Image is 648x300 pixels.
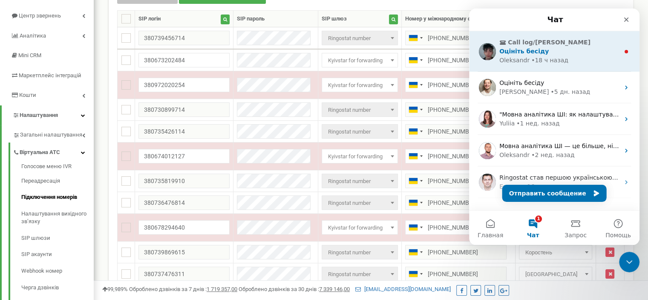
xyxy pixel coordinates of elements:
[325,247,395,259] span: Ringostat number
[405,174,507,188] input: 050 123 4567
[406,31,425,45] div: Telephone country code
[406,53,425,67] div: Telephone country code
[322,102,398,117] span: Ringostat number
[469,9,639,245] iframe: Intercom live chat
[233,11,318,27] th: SIP пароль
[322,174,398,188] span: Ringostat number
[322,15,347,23] div: SIP шлюз
[322,124,398,139] span: Ringostat number
[43,202,85,236] button: Чат
[406,78,425,92] div: Telephone country code
[405,124,507,139] input: 050 123 4567
[406,267,425,281] div: Telephone country code
[19,72,81,79] span: Маркетплейс інтеграцій
[13,143,94,160] a: Віртуальна АТС
[405,267,507,281] input: 050 123 4567
[355,286,451,292] a: [EMAIL_ADDRESS][DOMAIN_NAME]
[322,267,398,281] span: Ringostat number
[20,131,82,139] span: Загальні налаштування
[325,55,395,67] span: Kyivstar for forwarding
[406,149,425,163] div: Telephone country code
[406,174,425,188] div: Telephone country code
[405,31,507,45] input: 050 123 4567
[129,286,237,292] span: Оброблено дзвінків за 7 днів :
[10,165,27,182] img: Profile image for Eugene
[325,197,395,209] span: Ringostat number
[2,105,94,125] a: Налаштування
[522,268,589,280] span: Івано Франківськ
[322,220,398,235] span: Kyivstar for forwarding
[405,102,507,117] input: 050 123 4567
[13,125,94,143] a: Загальні налаштування
[406,125,425,138] div: Telephone country code
[18,52,41,58] span: Mini CRM
[102,286,128,292] span: 99,989%
[207,286,237,292] u: 1 719 357,00
[322,245,398,259] span: Ringostat number
[619,252,639,272] iframe: Intercom live chat
[522,247,589,259] span: Коростень
[21,206,94,230] a: Налаштування вихідного зв’язку
[21,280,94,296] a: Черга дзвінків
[406,196,425,210] div: Telephone country code
[21,230,94,247] a: SIP шлюзи
[136,224,162,230] span: Помощь
[405,245,507,259] input: 050 123 4567
[325,126,395,138] span: Ringostat number
[21,173,94,189] a: Переадресація
[20,149,60,157] span: Віртуальна АТС
[128,202,170,236] button: Помощь
[405,220,507,235] input: 050 123 4567
[405,78,507,92] input: 050 123 4567
[325,32,395,44] span: Ringostat number
[325,175,395,187] span: Ringostat number
[30,174,53,183] div: Eugene
[20,32,46,39] span: Аналiтика
[322,195,398,210] span: Ringostat number
[55,174,101,183] div: • 16 нед. назад
[21,246,94,263] a: SIP акаунти
[19,12,61,19] span: Центр звернень
[519,267,592,281] span: Івано Франківськ
[30,142,60,151] div: Oleksandr
[405,15,490,23] div: Номер у міжнародному форматі
[325,151,395,163] span: Kyivstar for forwarding
[21,263,94,280] a: Webhook номер
[322,149,398,163] span: Kyivstar for forwarding
[19,92,36,98] span: Кошти
[322,78,398,92] span: Kyivstar for forwarding
[325,268,395,280] span: Ringostat number
[322,53,398,67] span: Kyivstar for forwarding
[239,286,350,292] span: Оброблено дзвінків за 30 днів :
[33,176,138,193] button: Отправить сообщение
[62,142,105,151] div: • 2 нед. назад
[325,104,395,116] span: Ringostat number
[95,224,118,230] span: Запрос
[405,53,507,67] input: 050 123 4567
[138,15,161,23] div: SIP логін
[325,79,395,91] span: Kyivstar for forwarding
[20,112,58,118] span: Налаштування
[405,149,507,163] input: 050 123 4567
[322,31,398,45] span: Ringostat number
[406,221,425,234] div: Telephone country code
[325,222,395,234] span: Kyivstar for forwarding
[21,163,94,173] a: Голосове меню IVR
[21,189,94,206] a: Підключення номерів
[9,224,34,230] span: Главная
